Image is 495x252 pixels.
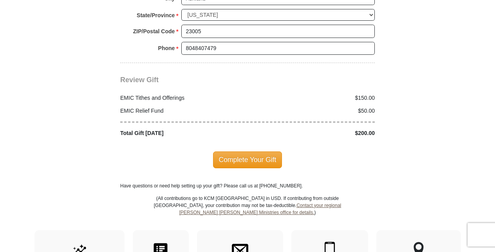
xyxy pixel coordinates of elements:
strong: Phone [158,43,175,54]
div: Total Gift [DATE] [116,129,248,137]
p: Have questions or need help setting up your gift? Please call us at [PHONE_NUMBER]. [120,182,375,189]
div: $200.00 [247,129,379,137]
div: EMIC Tithes and Offerings [116,94,248,102]
strong: ZIP/Postal Code [133,26,175,37]
span: Complete Your Gift [213,151,282,168]
p: (All contributions go to KCM [GEOGRAPHIC_DATA] in USD. If contributing from outside [GEOGRAPHIC_D... [154,195,341,230]
div: $150.00 [247,94,379,102]
strong: State/Province [137,10,175,21]
span: Review Gift [120,76,159,84]
div: $50.00 [247,107,379,115]
div: EMIC Relief Fund [116,107,248,115]
a: Contact your regional [PERSON_NAME] [PERSON_NAME] Ministries office for details. [179,203,341,215]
